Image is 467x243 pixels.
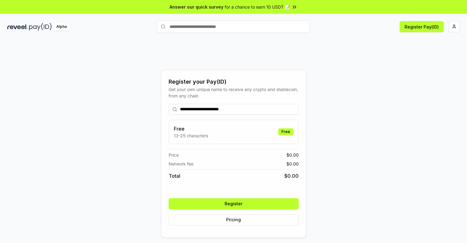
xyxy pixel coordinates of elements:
[278,128,293,135] div: Free
[29,23,52,31] img: pay_id
[169,198,299,209] button: Register
[169,78,299,86] div: Register your Pay(ID)
[174,125,208,132] h3: Free
[225,4,290,10] span: for a chance to earn 10 USDT 📝
[286,161,299,167] span: $ 0.00
[169,172,180,180] span: Total
[169,152,179,158] span: Price
[169,86,299,99] div: Get your own unique name to receive any crypto and stablecoin, from any chain
[174,132,208,139] p: 13-25 characters
[7,23,28,31] img: reveel_dark
[284,172,299,180] span: $ 0.00
[169,214,299,225] button: Pricing
[400,21,444,32] button: Register Pay(ID)
[170,4,223,10] span: Answer our quick survey
[169,161,193,167] span: Network fee
[286,152,299,158] span: $ 0.00
[53,23,70,31] div: Alpha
